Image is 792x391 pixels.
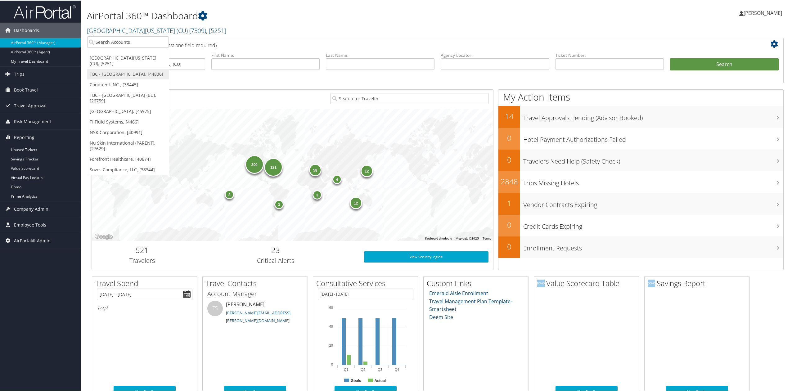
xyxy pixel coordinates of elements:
a: 1Vendor Contracts Expiring [498,192,783,214]
img: Google [93,232,114,240]
a: TBC - [GEOGRAPHIC_DATA], [44836] [87,68,169,79]
h2: Travel Contacts [206,277,308,288]
h2: Value Scorecard Table [537,277,639,288]
div: TS [207,300,223,316]
tspan: 20 [329,343,333,347]
h2: 2848 [498,176,520,186]
h2: 0 [498,219,520,230]
h1: My Action Items [498,90,783,103]
span: Reporting [14,129,34,145]
h3: Critical Alerts [197,256,355,264]
div: 58 [309,163,322,175]
a: Sovos Compliance, LLC, [38344] [87,164,169,174]
a: Nu Skin International (PARENT), [27629] [87,137,169,153]
button: Keyboard shortcuts [425,236,452,240]
div: 12 [361,164,373,177]
h3: Vendor Contracts Expiring [523,197,783,209]
h2: 0 [498,154,520,164]
span: Trips [14,66,25,81]
li: [PERSON_NAME] [204,300,306,326]
span: AirPortal® Admin [14,232,51,248]
span: ( 7309 ) [189,26,206,34]
a: Forefront Healthcare, [40674] [87,153,169,164]
img: domo-logo.png [537,279,545,286]
a: Conduent INC., [38445] [87,79,169,89]
h3: Hotel Payment Authorizations Failed [523,132,783,143]
a: 14Travel Approvals Pending (Advisor Booked) [498,106,783,127]
span: Employee Tools [14,217,46,232]
a: 0Enrollment Requests [498,236,783,258]
a: [PERSON_NAME][EMAIL_ADDRESS][PERSON_NAME][DOMAIN_NAME] [226,309,290,323]
div: 3 [313,190,322,199]
h2: 23 [197,244,355,255]
h2: 0 [498,132,520,143]
tspan: 0 [331,362,333,366]
text: Actual [374,378,386,382]
a: Travel Management Plan Template- Smartsheet [429,297,512,312]
div: 4 [332,174,342,183]
h2: 0 [498,241,520,251]
a: 0Hotel Payment Authorizations Failed [498,127,783,149]
a: TI Fluid Systems, [4466] [87,116,169,127]
span: Dashboards [14,22,39,38]
span: [PERSON_NAME] [744,9,782,16]
h6: Total [97,304,192,311]
a: NSK Corporation, [40991] [87,127,169,137]
a: 2848Trips Missing Hotels [498,171,783,192]
a: TBC - [GEOGRAPHIC_DATA] (BU), [26759] [87,89,169,106]
a: 0Travelers Need Help (Safety Check) [498,149,783,171]
a: [GEOGRAPHIC_DATA][US_STATE] (CU) [87,26,226,34]
span: (at least one field required) [157,41,217,48]
h3: Credit Cards Expiring [523,218,783,230]
span: Map data ©2025 [456,236,479,240]
text: Goals [351,378,361,382]
div: 8 [225,189,234,198]
label: First Name: [211,52,320,58]
span: Travel Approval [14,97,47,113]
h2: Consultative Services [316,277,418,288]
span: Book Travel [14,82,38,97]
span: , [ 5251 ] [206,26,226,34]
label: Ticket Number: [556,52,664,58]
h3: Travelers [97,256,187,264]
a: 0Credit Cards Expiring [498,214,783,236]
a: [PERSON_NAME] [739,3,788,22]
tspan: 60 [329,305,333,309]
input: Search Accounts [87,36,169,47]
div: 12 [350,196,362,209]
text: Q4 [394,367,399,371]
input: Search for Traveler [331,92,488,104]
h2: Airtinerary Lookup [97,38,721,49]
a: Open this area in Google Maps (opens a new window) [93,232,114,240]
a: View SecurityLogic® [364,251,488,262]
img: airportal-logo.png [14,4,76,19]
button: Search [670,58,779,70]
h1: AirPortal 360™ Dashboard [87,9,555,22]
div: 121 [264,157,283,176]
label: Agency Locator: [441,52,549,58]
a: [GEOGRAPHIC_DATA][US_STATE] (CU), [5251] [87,52,169,68]
tspan: 40 [329,324,333,328]
h2: Travel Spend [95,277,197,288]
a: Terms (opens in new tab) [483,236,491,240]
span: Company Admin [14,201,48,216]
h3: Travel Approvals Pending (Advisor Booked) [523,110,783,122]
h2: Custom Links [427,277,529,288]
a: Deem Site [429,313,453,320]
span: Risk Management [14,113,51,129]
a: [GEOGRAPHIC_DATA], [45975] [87,106,169,116]
h3: Account Manager [207,289,303,298]
h2: 521 [97,244,187,255]
h2: 1 [498,197,520,208]
text: Q1 [344,367,349,371]
text: Q3 [378,367,382,371]
h3: Travelers Need Help (Safety Check) [523,153,783,165]
text: Q2 [361,367,365,371]
h2: 14 [498,110,520,121]
h3: Trips Missing Hotels [523,175,783,187]
div: 3 [274,199,284,209]
div: 300 [245,155,264,173]
h3: Enrollment Requests [523,240,783,252]
a: Emerald Aisle Enrollment [429,289,488,296]
img: domo-logo.png [648,279,655,286]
